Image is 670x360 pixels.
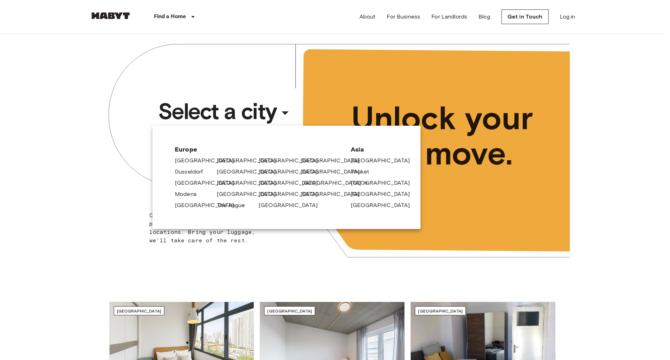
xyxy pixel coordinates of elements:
[217,201,252,210] a: The Hague
[217,156,283,165] a: [GEOGRAPHIC_DATA]
[300,190,367,198] a: [GEOGRAPHIC_DATA]
[259,168,325,176] a: [GEOGRAPHIC_DATA]
[351,145,398,154] span: Asia
[175,201,241,210] a: [GEOGRAPHIC_DATA]
[351,179,417,187] a: [GEOGRAPHIC_DATA]
[351,168,376,176] a: Phuket
[175,145,340,154] span: Europe
[175,190,203,198] a: Modena
[175,179,241,187] a: [GEOGRAPHIC_DATA]
[302,179,368,187] a: [GEOGRAPHIC_DATA]
[300,168,367,176] a: [GEOGRAPHIC_DATA]
[300,156,367,165] a: [GEOGRAPHIC_DATA]
[259,156,325,165] a: [GEOGRAPHIC_DATA]
[351,156,417,165] a: [GEOGRAPHIC_DATA]
[259,201,325,210] a: [GEOGRAPHIC_DATA]
[175,168,210,176] a: Dusseldorf
[217,190,283,198] a: [GEOGRAPHIC_DATA]
[217,168,283,176] a: [GEOGRAPHIC_DATA]
[175,156,241,165] a: [GEOGRAPHIC_DATA]
[259,190,325,198] a: [GEOGRAPHIC_DATA]
[217,179,283,187] a: [GEOGRAPHIC_DATA]
[351,190,417,198] a: [GEOGRAPHIC_DATA]
[259,179,325,187] a: [GEOGRAPHIC_DATA]
[351,201,417,210] a: [GEOGRAPHIC_DATA]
